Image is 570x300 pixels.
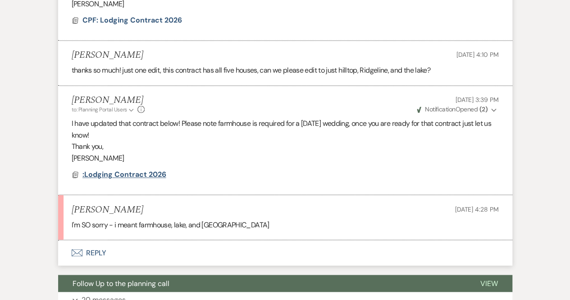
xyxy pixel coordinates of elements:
span: Notification [425,105,455,113]
button: Follow Up to the planning call [58,275,466,292]
span: Follow Up to the planning call [73,278,169,288]
h5: [PERSON_NAME] [72,50,143,61]
p: I have updated that contract below! Please note farmhouse is required for a [DATE] wedding, once ... [72,118,499,141]
strong: ( 2 ) [479,105,487,113]
span: [DATE] 3:39 PM [455,96,498,104]
button: Reply [58,240,512,265]
button: CPF: Lodging Contract 2026 [82,15,184,26]
span: :Lodging Contract 2026 [82,170,166,179]
button: View [466,275,512,292]
span: to: Planning Portal Users [72,106,127,113]
span: View [480,278,498,288]
button: NotificationOpened (2) [415,105,499,114]
p: thanks so much! just one edit, this contract has all five houses, can we please edit to just hill... [72,65,499,76]
span: Opened [417,105,488,113]
p: I'm SO sorry - i meant farmhouse, lake, and [GEOGRAPHIC_DATA] [72,219,499,231]
h5: [PERSON_NAME] [72,204,143,215]
span: [DATE] 4:10 PM [456,51,498,59]
h5: [PERSON_NAME] [72,95,145,106]
p: Thank you, [72,141,499,152]
button: to: Planning Portal Users [72,106,136,114]
span: CPF: Lodging Contract 2026 [82,15,182,25]
p: [PERSON_NAME] [72,152,499,164]
span: [DATE] 4:28 PM [455,205,498,213]
button: :Lodging Contract 2026 [82,169,169,180]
